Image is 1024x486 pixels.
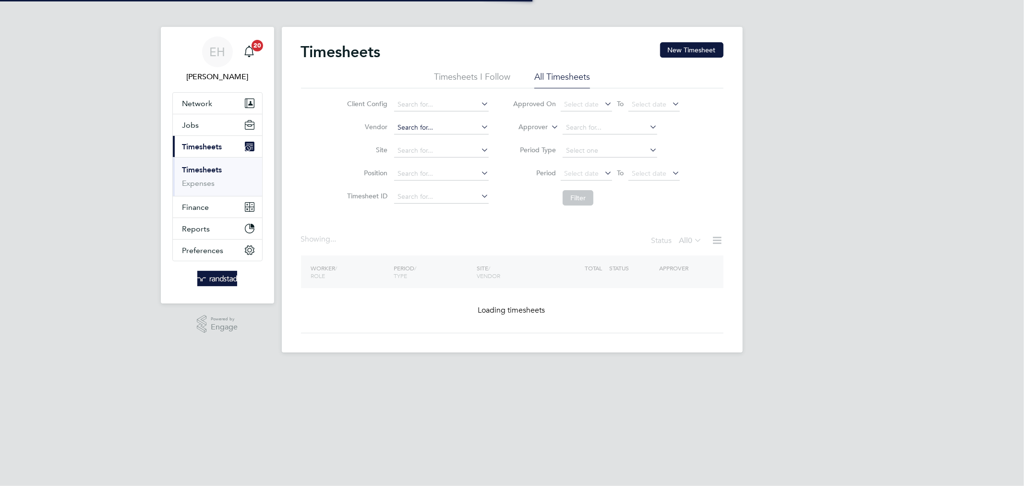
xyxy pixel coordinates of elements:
button: New Timesheet [660,42,723,58]
input: Search for... [563,121,657,134]
li: Timesheets I Follow [434,71,510,88]
input: Search for... [394,98,489,111]
span: Timesheets [182,142,222,151]
input: Search for... [394,167,489,181]
span: Select date [632,100,666,109]
span: Preferences [182,246,224,255]
span: Jobs [182,121,199,130]
span: ... [331,234,337,244]
button: Reports [173,218,262,239]
span: Engage [211,323,238,331]
nav: Main navigation [161,27,274,304]
div: Showing [301,234,338,244]
label: Site [344,146,387,154]
span: Select date [564,100,599,109]
span: Reports [182,224,210,233]
span: EH [209,46,225,58]
span: Select date [564,169,599,178]
img: randstad-logo-retina.png [197,271,237,286]
label: Timesheet ID [344,192,387,200]
button: Preferences [173,240,262,261]
label: Client Config [344,99,387,108]
label: Position [344,169,387,177]
label: Period Type [513,146,556,154]
label: Vendor [344,122,387,131]
span: Emma Howells [172,71,263,83]
button: Finance [173,196,262,218]
li: All Timesheets [534,71,590,88]
a: Go to home page [172,271,263,286]
label: Approver [505,122,548,132]
input: Select one [563,144,657,158]
div: Status [651,234,704,248]
span: Select date [632,169,666,178]
label: All [679,236,702,245]
span: Network [182,99,213,108]
span: To [614,97,626,110]
a: Expenses [182,179,215,188]
span: Finance [182,203,209,212]
a: EH[PERSON_NAME] [172,36,263,83]
span: 20 [252,40,263,51]
a: 20 [240,36,259,67]
input: Search for... [394,121,489,134]
input: Search for... [394,190,489,204]
label: Period [513,169,556,177]
button: Timesheets [173,136,262,157]
div: Timesheets [173,157,262,196]
a: Timesheets [182,165,222,174]
input: Search for... [394,144,489,158]
a: Powered byEngage [197,315,238,333]
button: Filter [563,190,593,206]
button: Jobs [173,114,262,135]
h2: Timesheets [301,42,381,61]
span: To [614,167,626,179]
label: Approved On [513,99,556,108]
span: Powered by [211,315,238,323]
button: Network [173,93,262,114]
span: 0 [688,236,693,245]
